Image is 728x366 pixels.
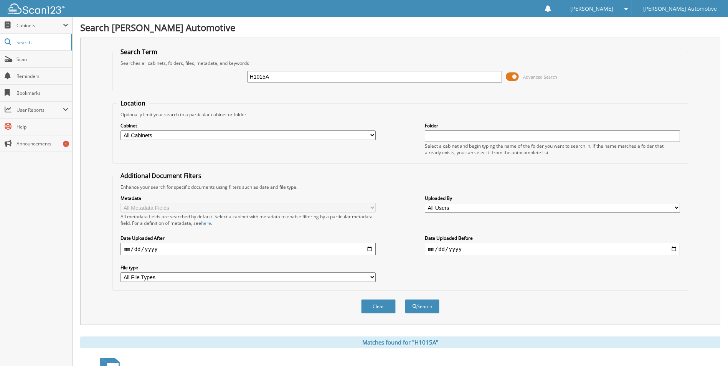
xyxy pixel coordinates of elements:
h1: Search [PERSON_NAME] Automotive [80,21,720,34]
input: start [121,243,376,255]
div: 1 [63,141,69,147]
span: User Reports [17,107,63,113]
span: Bookmarks [17,90,68,96]
div: Optionally limit your search to a particular cabinet or folder [117,111,683,118]
label: Metadata [121,195,376,201]
legend: Additional Document Filters [117,171,205,180]
label: Cabinet [121,122,376,129]
span: Announcements [17,140,68,147]
span: Scan [17,56,68,63]
img: scan123-logo-white.svg [8,3,65,14]
button: Clear [361,299,396,313]
span: Help [17,124,68,130]
label: Date Uploaded After [121,235,376,241]
legend: Search Term [117,48,161,56]
label: Folder [425,122,680,129]
div: Select a cabinet and begin typing the name of the folder you want to search in. If the name match... [425,143,680,156]
div: All metadata fields are searched by default. Select a cabinet with metadata to enable filtering b... [121,213,376,226]
label: File type [121,264,376,271]
input: end [425,243,680,255]
span: Cabinets [17,22,63,29]
button: Search [405,299,439,313]
span: [PERSON_NAME] [570,7,613,11]
span: Reminders [17,73,68,79]
a: here [201,220,211,226]
label: Date Uploaded Before [425,235,680,241]
div: Searches all cabinets, folders, files, metadata, and keywords [117,60,683,66]
span: Search [17,39,67,46]
span: [PERSON_NAME] Automotive [643,7,717,11]
legend: Location [117,99,149,107]
label: Uploaded By [425,195,680,201]
span: Advanced Search [523,74,557,80]
div: Matches found for "H1015A" [80,336,720,348]
div: Enhance your search for specific documents using filters such as date and file type. [117,184,683,190]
